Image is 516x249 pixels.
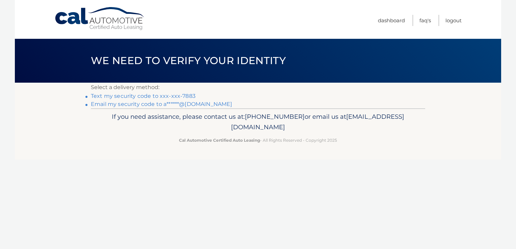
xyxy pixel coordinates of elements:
[54,7,146,31] a: Cal Automotive
[419,15,431,26] a: FAQ's
[445,15,462,26] a: Logout
[179,138,260,143] strong: Cal Automotive Certified Auto Leasing
[91,93,196,99] a: Text my security code to xxx-xxx-7883
[91,54,286,67] span: We need to verify your identity
[91,101,232,107] a: Email my security code to a******@[DOMAIN_NAME]
[91,83,425,92] p: Select a delivery method:
[245,113,305,120] span: [PHONE_NUMBER]
[95,137,421,144] p: - All Rights Reserved - Copyright 2025
[378,15,405,26] a: Dashboard
[95,111,421,133] p: If you need assistance, please contact us at: or email us at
